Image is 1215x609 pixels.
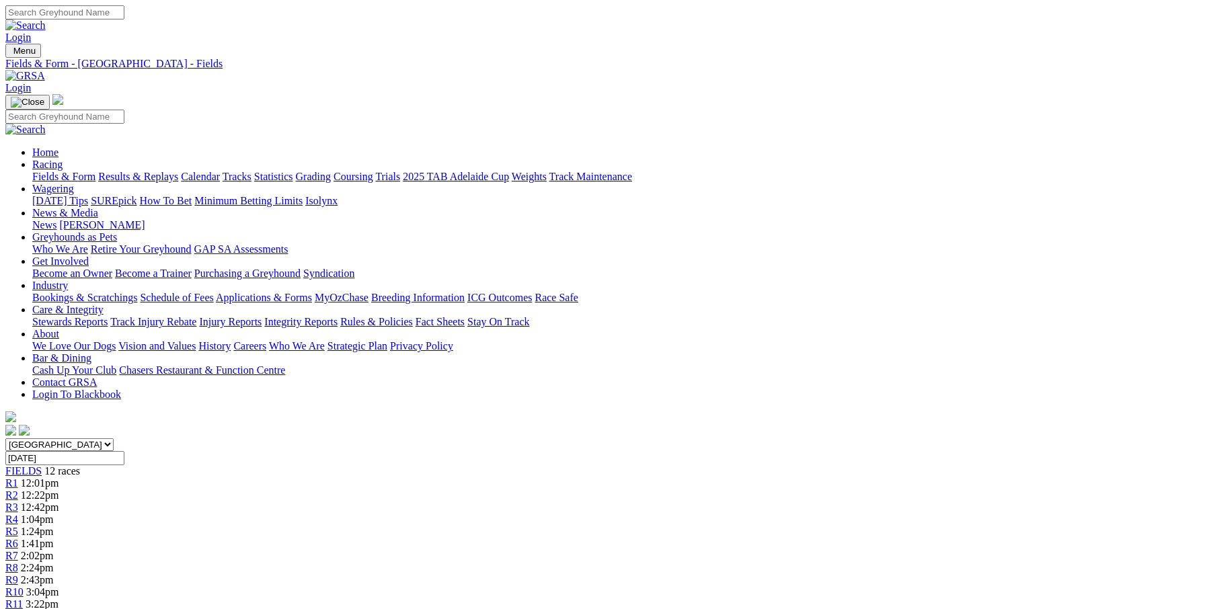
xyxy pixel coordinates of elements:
[140,195,192,206] a: How To Bet
[5,19,46,32] img: Search
[32,304,104,315] a: Care & Integrity
[21,562,54,573] span: 2:24pm
[5,574,18,585] a: R9
[198,340,231,352] a: History
[5,82,31,93] a: Login
[32,268,1210,280] div: Get Involved
[32,159,63,170] a: Racing
[140,292,213,303] a: Schedule of Fees
[512,171,547,182] a: Weights
[32,195,88,206] a: [DATE] Tips
[32,171,95,182] a: Fields & Form
[5,110,124,124] input: Search
[181,171,220,182] a: Calendar
[371,292,465,303] a: Breeding Information
[296,171,331,182] a: Grading
[5,70,45,82] img: GRSA
[194,243,288,255] a: GAP SA Assessments
[233,340,266,352] a: Careers
[21,574,54,585] span: 2:43pm
[32,219,56,231] a: News
[32,340,116,352] a: We Love Our Dogs
[5,411,16,422] img: logo-grsa-white.png
[110,316,196,327] a: Track Injury Rebate
[5,451,124,465] input: Select date
[334,171,373,182] a: Coursing
[549,171,632,182] a: Track Maintenance
[21,550,54,561] span: 2:02pm
[44,465,80,477] span: 12 races
[119,364,285,376] a: Chasers Restaurant & Function Centre
[254,171,293,182] a: Statistics
[32,171,1210,183] div: Racing
[32,292,1210,304] div: Industry
[467,316,529,327] a: Stay On Track
[194,195,303,206] a: Minimum Betting Limits
[327,340,387,352] a: Strategic Plan
[5,489,18,501] span: R2
[32,243,88,255] a: Who We Are
[21,489,59,501] span: 12:22pm
[315,292,368,303] a: MyOzChase
[32,328,59,339] a: About
[5,124,46,136] img: Search
[32,255,89,267] a: Get Involved
[21,526,54,537] span: 1:24pm
[32,364,116,376] a: Cash Up Your Club
[5,526,18,537] span: R5
[269,340,325,352] a: Who We Are
[199,316,262,327] a: Injury Reports
[91,195,136,206] a: SUREpick
[5,562,18,573] a: R8
[5,514,18,525] a: R4
[5,58,1210,70] a: Fields & Form - [GEOGRAPHIC_DATA] - Fields
[5,32,31,43] a: Login
[5,501,18,513] a: R3
[21,538,54,549] span: 1:41pm
[21,501,59,513] span: 12:42pm
[5,95,50,110] button: Toggle navigation
[5,5,124,19] input: Search
[32,195,1210,207] div: Wagering
[32,292,137,303] a: Bookings & Scratchings
[32,316,1210,328] div: Care & Integrity
[32,316,108,327] a: Stewards Reports
[5,586,24,598] a: R10
[115,268,192,279] a: Become a Trainer
[416,316,465,327] a: Fact Sheets
[98,171,178,182] a: Results & Replays
[305,195,338,206] a: Isolynx
[223,171,251,182] a: Tracks
[467,292,532,303] a: ICG Outcomes
[5,538,18,549] a: R6
[5,550,18,561] a: R7
[194,268,301,279] a: Purchasing a Greyhound
[118,340,196,352] a: Vision and Values
[32,207,98,218] a: News & Media
[32,376,97,388] a: Contact GRSA
[21,477,59,489] span: 12:01pm
[59,219,145,231] a: [PERSON_NAME]
[5,477,18,489] a: R1
[390,340,453,352] a: Privacy Policy
[11,97,44,108] img: Close
[13,46,36,56] span: Menu
[32,183,74,194] a: Wagering
[375,171,400,182] a: Trials
[5,465,42,477] a: FIELDS
[32,147,58,158] a: Home
[21,514,54,525] span: 1:04pm
[264,316,338,327] a: Integrity Reports
[32,340,1210,352] div: About
[535,292,578,303] a: Race Safe
[32,389,121,400] a: Login To Blackbook
[91,243,192,255] a: Retire Your Greyhound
